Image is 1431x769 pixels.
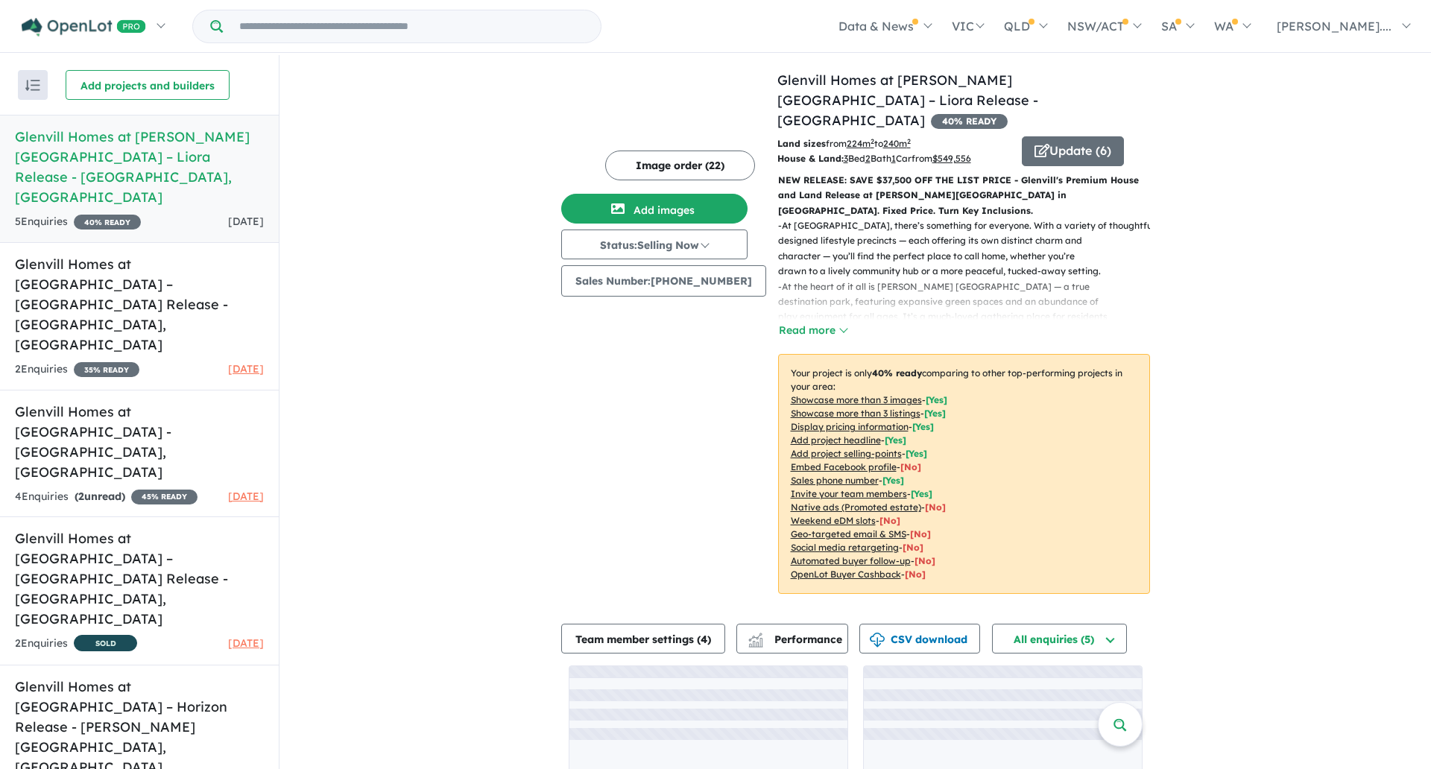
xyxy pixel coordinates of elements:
span: [No] [925,501,946,513]
div: 4 Enquir ies [15,488,198,506]
u: Add project headline [791,434,881,446]
span: [ Yes ] [926,394,947,405]
span: to [874,138,911,149]
h5: Glenvill Homes at [GEOGRAPHIC_DATA] - [GEOGRAPHIC_DATA] , [GEOGRAPHIC_DATA] [15,402,264,482]
u: Showcase more than 3 listings [791,408,920,419]
u: Sales phone number [791,475,879,486]
u: 240 m [883,138,911,149]
span: [ Yes ] [882,475,904,486]
span: [ Yes ] [911,488,932,499]
span: 4 [701,633,707,646]
button: Sales Number:[PHONE_NUMBER] [561,265,766,297]
div: 2 Enquir ies [15,361,139,379]
u: $ 549,556 [932,153,971,164]
strong: ( unread) [75,490,125,503]
span: [DATE] [228,490,264,503]
u: 3 [844,153,848,164]
button: All enquiries (5) [992,624,1127,654]
u: 1 [891,153,896,164]
u: Social media retargeting [791,542,899,553]
button: Team member settings (4) [561,624,725,654]
u: Automated buyer follow-up [791,555,911,566]
button: Update (6) [1022,136,1124,166]
span: SOLD [74,635,137,651]
img: Openlot PRO Logo White [22,18,146,37]
span: 2 [78,490,84,503]
span: 40 % READY [931,114,1008,129]
img: sort.svg [25,80,40,91]
span: [No] [905,569,926,580]
sup: 2 [907,137,911,145]
p: Bed Bath Car from [777,151,1011,166]
span: [ No ] [900,461,921,472]
div: 2 Enquir ies [15,635,137,654]
span: [No] [910,528,931,539]
sup: 2 [871,137,874,145]
b: House & Land: [777,153,844,164]
u: Add project selling-points [791,448,902,459]
span: [DATE] [228,215,264,228]
u: Embed Facebook profile [791,461,897,472]
span: [DATE] [228,362,264,376]
span: [No] [879,515,900,526]
div: 5 Enquir ies [15,213,141,231]
span: [ Yes ] [906,448,927,459]
button: Performance [736,624,848,654]
u: OpenLot Buyer Cashback [791,569,901,580]
u: Geo-targeted email & SMS [791,528,906,539]
u: 224 m [847,138,874,149]
a: Glenvill Homes at [PERSON_NAME][GEOGRAPHIC_DATA] – Liora Release - [GEOGRAPHIC_DATA] [777,72,1038,129]
u: Display pricing information [791,421,909,432]
button: Add images [561,194,748,224]
p: from [777,136,1011,151]
span: [ Yes ] [885,434,906,446]
b: Land sizes [777,138,826,149]
button: Status:Selling Now [561,230,748,259]
span: [No] [903,542,923,553]
p: - At the heart of it all is [PERSON_NAME] [GEOGRAPHIC_DATA] — a true destination park, featuring ... [778,279,1162,355]
button: CSV download [859,624,980,654]
u: Weekend eDM slots [791,515,876,526]
h5: Glenvill Homes at [GEOGRAPHIC_DATA] – [GEOGRAPHIC_DATA] Release - [GEOGRAPHIC_DATA] , [GEOGRAPHIC... [15,254,264,355]
h5: Glenvill Homes at [PERSON_NAME][GEOGRAPHIC_DATA] – Liora Release - [GEOGRAPHIC_DATA] , [GEOGRAPHI... [15,127,264,207]
u: Native ads (Promoted estate) [791,501,921,513]
u: Invite your team members [791,488,907,499]
span: 40 % READY [74,215,141,230]
span: [DATE] [228,636,264,650]
h5: Glenvill Homes at [GEOGRAPHIC_DATA] – [GEOGRAPHIC_DATA] Release - [GEOGRAPHIC_DATA] , [GEOGRAPHIC... [15,528,264,629]
span: [PERSON_NAME].... [1277,19,1391,34]
b: 40 % ready [872,367,922,379]
button: Image order (22) [605,151,755,180]
img: line-chart.svg [748,633,762,641]
button: Add projects and builders [66,70,230,100]
img: download icon [870,633,885,648]
p: NEW RELEASE: SAVE $37,500 OFF THE LIST PRICE - Glenvill's Premium House and Land Release at [PERS... [778,173,1150,218]
input: Try estate name, suburb, builder or developer [226,10,598,42]
span: 35 % READY [74,362,139,377]
p: Your project is only comparing to other top-performing projects in your area: - - - - - - - - - -... [778,354,1150,594]
img: bar-chart.svg [748,638,763,648]
span: [ Yes ] [924,408,946,419]
p: - At [GEOGRAPHIC_DATA], there’s something for everyone. With a variety of thoughtfully designed l... [778,218,1162,279]
u: 2 [865,153,871,164]
span: [No] [914,555,935,566]
u: Showcase more than 3 images [791,394,922,405]
span: Performance [751,633,842,646]
span: 45 % READY [131,490,198,504]
span: [ Yes ] [912,421,934,432]
button: Read more [778,322,848,339]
